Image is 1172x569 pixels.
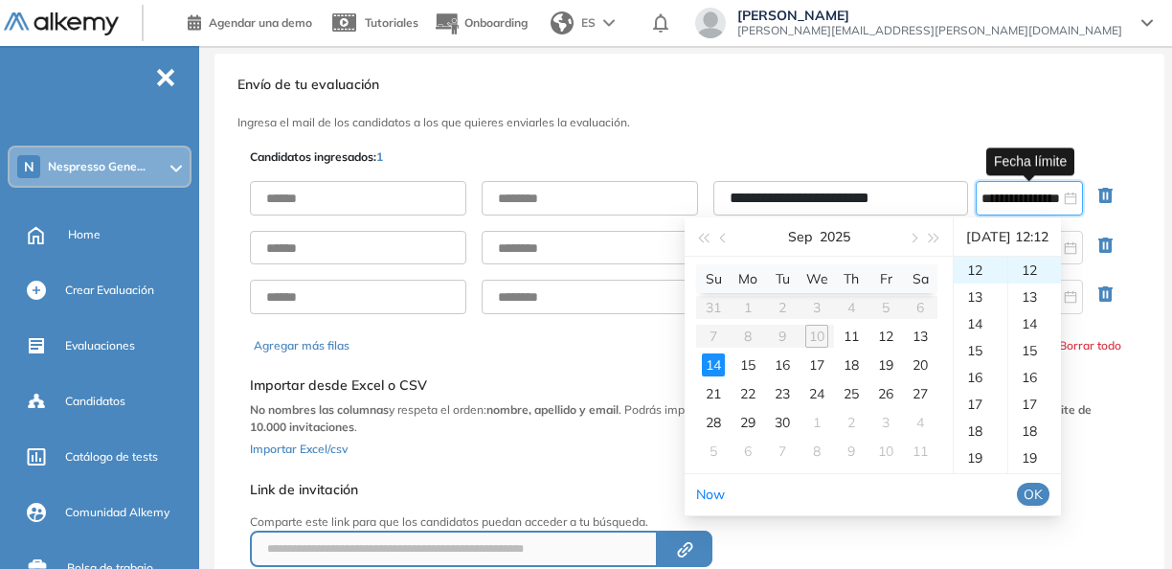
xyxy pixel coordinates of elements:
div: 15 [736,353,759,376]
td: 2025-09-29 [731,408,765,437]
span: Agendar una demo [209,15,312,30]
td: 2025-10-04 [903,408,937,437]
div: 11 [909,440,932,463]
p: Candidatos ingresados: [250,148,383,166]
div: 24 [805,382,828,405]
span: Catálogo de tests [65,448,158,466]
div: 4 [909,411,932,434]
div: 19 [1008,444,1061,471]
div: 13 [1008,284,1061,310]
div: 20 [1008,471,1061,498]
button: Importar Excel/csv [250,436,348,459]
span: Nespresso Gene... [48,159,146,174]
th: Sa [903,264,937,293]
span: [PERSON_NAME][EMAIL_ADDRESS][PERSON_NAME][DOMAIN_NAME] [737,23,1122,38]
div: [DATE] 12:12 [961,217,1053,256]
div: 13 [909,325,932,348]
td: 2025-10-05 [696,437,731,466]
span: Importar Excel/csv [250,442,348,456]
div: 10 [874,440,897,463]
td: 2025-09-21 [696,379,731,408]
button: OK [1017,483,1049,506]
span: Comunidad Alkemy [65,504,169,521]
td: 2025-09-13 [903,322,937,351]
h5: Importar desde Excel o CSV [250,377,1129,394]
td: 2025-09-30 [765,408,800,437]
div: 16 [1008,364,1061,391]
div: 20 [909,353,932,376]
th: Su [696,264,731,293]
a: Now [696,486,725,503]
div: 6 [736,440,759,463]
div: 7 [771,440,794,463]
td: 2025-09-11 [834,322,868,351]
div: 19 [954,444,1007,471]
button: Agregar más filas [254,337,349,354]
div: 27 [909,382,932,405]
td: 2025-09-19 [868,351,903,379]
button: 2025 [820,217,850,256]
div: 30 [771,411,794,434]
div: 13 [954,284,1007,310]
td: 2025-09-24 [800,379,834,408]
div: 12 [874,325,897,348]
h3: Envío de tu evaluación [237,77,1141,93]
div: 28 [702,411,725,434]
div: 17 [805,353,828,376]
b: límite de 10.000 invitaciones [250,402,1092,434]
button: Sep [788,217,812,256]
th: Fr [868,264,903,293]
td: 2025-10-08 [800,437,834,466]
th: Tu [765,264,800,293]
td: 2025-09-16 [765,351,800,379]
h5: Link de invitación [250,482,976,498]
div: 26 [874,382,897,405]
div: 23 [771,382,794,405]
span: Candidatos [65,393,125,410]
a: Agendar una demo [188,10,312,33]
img: world [551,11,574,34]
div: 8 [805,440,828,463]
div: Fecha límite [986,148,1074,175]
div: 9 [840,440,863,463]
td: 2025-10-11 [903,437,937,466]
div: 2 [840,411,863,434]
img: Logo [4,12,119,36]
div: 12 [1008,257,1061,284]
td: 2025-09-14 [696,351,731,379]
td: 2025-10-03 [868,408,903,437]
span: Crear Evaluación [65,282,154,299]
div: 14 [954,310,1007,337]
td: 2025-10-09 [834,437,868,466]
th: We [800,264,834,293]
span: Evaluaciones [65,337,135,354]
td: 2025-09-18 [834,351,868,379]
td: 2025-10-07 [765,437,800,466]
div: 20 [954,471,1007,498]
span: Onboarding [464,15,528,30]
td: 2025-10-01 [800,408,834,437]
button: Onboarding [434,3,528,44]
td: 2025-09-27 [903,379,937,408]
div: 1 [805,411,828,434]
button: Borrar todo [1059,337,1121,354]
td: 2025-10-02 [834,408,868,437]
span: Tutoriales [365,15,418,30]
span: N [24,159,34,174]
span: [PERSON_NAME] [737,8,1122,23]
div: 5 [702,440,725,463]
span: OK [1024,484,1043,505]
div: 3 [874,411,897,434]
div: 14 [1008,310,1061,337]
td: 2025-09-23 [765,379,800,408]
td: 2025-09-20 [903,351,937,379]
div: 14 [702,353,725,376]
td: 2025-10-06 [731,437,765,466]
div: 18 [840,353,863,376]
p: y respeta el orden: . Podrás importar archivos de . Cada evaluación tiene un . [250,401,1129,436]
td: 2025-09-26 [868,379,903,408]
p: Comparte este link para que los candidatos puedan acceder a tu búsqueda. [250,513,976,531]
td: 2025-09-12 [868,322,903,351]
b: nombre, apellido y email [486,402,619,417]
div: 29 [736,411,759,434]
